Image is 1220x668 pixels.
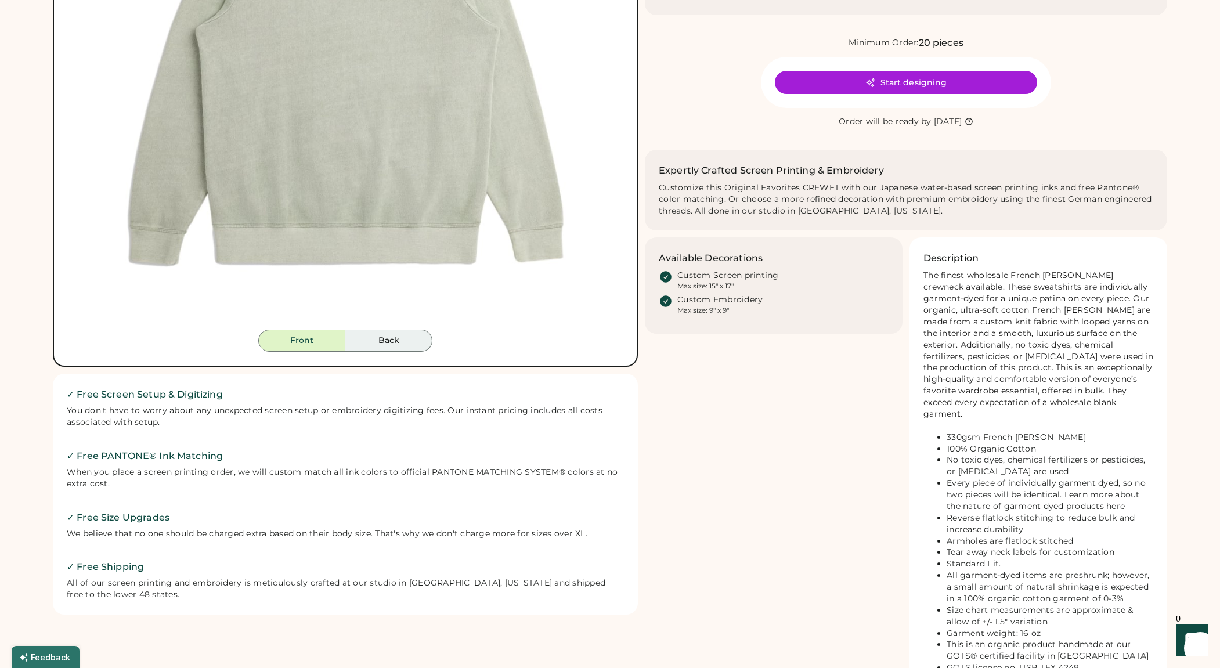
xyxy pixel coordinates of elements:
[67,388,624,402] h2: ✓ Free Screen Setup & Digitizing
[67,528,624,540] div: We believe that no one should be charged extra based on their body size. That's why we don't char...
[67,405,624,428] div: You don't have to worry about any unexpected screen setup or embroidery digitizing fees. Our inst...
[775,71,1037,94] button: Start designing
[947,443,1153,455] li: 100% Organic Cotton
[67,577,624,601] div: All of our screen printing and embroidery is meticulously crafted at our studio in [GEOGRAPHIC_DA...
[947,536,1153,547] li: Armholes are flatlock stitched
[345,330,432,352] button: Back
[947,570,1153,605] li: All garment-dyed items are preshrunk; however, a small amount of natural shrinkage is expected in...
[677,281,734,291] div: Max size: 15" x 17"
[677,306,729,315] div: Max size: 9" x 9"
[659,164,884,178] h2: Expertly Crafted Screen Printing & Embroidery
[839,116,932,128] div: Order will be ready by
[258,330,345,352] button: Front
[919,36,963,50] div: 20 pieces
[947,605,1153,628] li: Size chart measurements are approximate & allow of +/- 1.5" variation
[923,251,979,265] h3: Description
[934,116,962,128] div: [DATE]
[947,639,1153,662] li: This is an organic product handmade at our GOTS® certified facility in [GEOGRAPHIC_DATA]
[947,628,1153,640] li: Garment weight: 16 oz
[849,37,919,49] div: Minimum Order:
[67,560,624,574] h2: ✓ Free Shipping
[677,270,779,281] div: Custom Screen printing
[677,294,763,306] div: Custom Embroidery
[947,547,1153,558] li: Tear away neck labels for customization
[947,454,1153,478] li: No toxic dyes, chemical fertilizers or pesticides, or [MEDICAL_DATA] are used
[947,478,1153,512] li: Every piece of individually garment dyed, so no two pieces will be identical. Learn more about th...
[923,270,1156,419] font: The finest wholesale French [PERSON_NAME] crewneck available. These sweatshirts are individually ...
[659,251,763,265] h3: Available Decorations
[947,558,1153,570] li: Standard Fit.
[947,432,1153,443] li: 330gsm French [PERSON_NAME]
[659,182,1153,217] div: Customize this Original Favorites CREWFT with our Japanese water-based screen printing inks and f...
[947,512,1153,536] li: Reverse flatlock stitching to reduce bulk and increase durability
[1165,616,1215,666] iframe: Front Chat
[67,511,624,525] h2: ✓ Free Size Upgrades
[67,449,624,463] h2: ✓ Free PANTONE® Ink Matching
[67,467,624,490] div: When you place a screen printing order, we will custom match all ink colors to official PANTONE M...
